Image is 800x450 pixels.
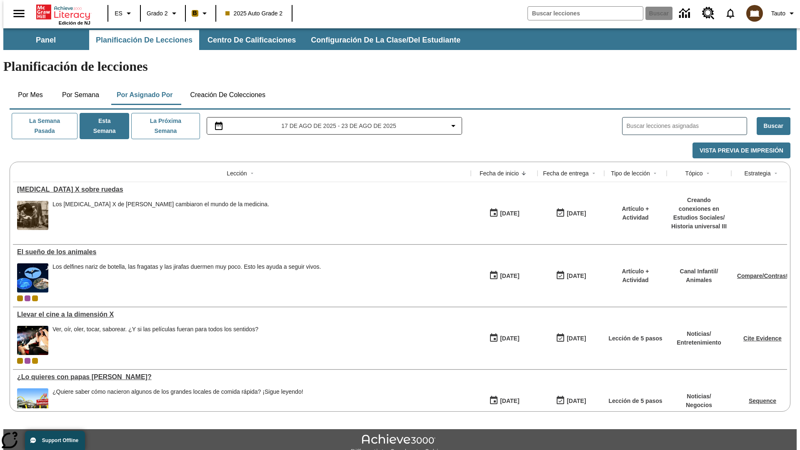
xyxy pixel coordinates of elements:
button: 08/20/25: Último día en que podrá accederse la lección [553,205,589,221]
button: 08/20/25: Primer día en que estuvo disponible la lección [486,205,522,221]
button: Por asignado por [110,85,180,105]
div: ¿Lo quieres con papas fritas? [17,373,467,381]
div: Lección [227,169,247,177]
div: Los [MEDICAL_DATA] X de [PERSON_NAME] cambiaron el mundo de la medicina. [52,201,269,208]
div: New 2025 class [32,295,38,301]
input: Buscar campo [528,7,643,20]
span: 17 de ago de 2025 - 23 de ago de 2025 [281,122,396,130]
a: ¿Lo quieres con papas fritas?, Lecciones [17,373,467,381]
button: Escoja un nuevo avatar [741,2,768,24]
button: Planificación de lecciones [89,30,199,50]
button: Configuración de la clase/del estudiante [304,30,467,50]
div: Los delfines nariz de botella, las fragatas y las jirafas duermen muy poco. Esto les ayuda a segu... [52,263,321,292]
button: La semana pasada [12,113,77,139]
span: Grado 2 [147,9,168,18]
button: Por mes [10,85,51,105]
p: Noticias / [686,392,712,401]
span: ES [115,9,122,18]
p: Historia universal III [671,222,727,231]
button: Sort [771,168,781,178]
button: Lenguaje: ES, Selecciona un idioma [111,6,137,21]
div: OL 2025 Auto Grade 3 [25,358,30,364]
div: New 2025 class [32,358,38,364]
div: [DATE] [567,271,586,281]
button: 07/03/26: Último día en que podrá accederse la lección [553,393,589,409]
div: Tipo de lección [611,169,650,177]
a: El sueño de los animales, Lecciones [17,248,467,256]
button: Support Offline [25,431,85,450]
p: Lección de 5 pasos [608,397,662,405]
div: OL 2025 Auto Grade 3 [25,295,30,301]
div: [DATE] [500,208,519,219]
span: B [193,8,197,18]
button: La próxima semana [131,113,200,139]
button: Sort [247,168,257,178]
a: Llevar el cine a la dimensión X, Lecciones [17,311,467,318]
div: [DATE] [567,333,586,344]
div: Subbarra de navegación [3,28,797,50]
img: Uno de los primeros locales de McDonald's, con el icónico letrero rojo y los arcos amarillos. [17,388,48,417]
div: El sueño de los animales [17,248,467,256]
div: Los rayos X de Marie Curie cambiaron el mundo de la medicina. [52,201,269,230]
button: Abrir el menú lateral [7,1,31,26]
div: Clase actual [17,358,23,364]
button: Centro de calificaciones [201,30,302,50]
div: [DATE] [567,396,586,406]
button: Sort [703,168,713,178]
p: Animales [680,276,718,285]
button: 08/18/25: Último día en que podrá accederse la lección [553,268,589,284]
div: Los delfines nariz de botella, las fragatas y las jirafas duermen muy poco. Esto les ayuda a segu... [52,263,321,270]
button: Perfil/Configuración [768,6,800,21]
div: [DATE] [567,208,586,219]
div: Ver, oír, oler, tocar, saborear. ¿Y si las películas fueran para todos los sentidos? [52,326,258,333]
p: Negocios [686,401,712,410]
div: ¿Quiere saber cómo nacieron algunos de los grandes locales de comida rápida? ¡Sigue leyendo! [52,388,303,417]
a: Centro de información [674,2,697,25]
img: Foto en blanco y negro de dos personas uniformadas colocando a un hombre en una máquina de rayos ... [17,201,48,230]
p: Canal Infantil / [680,267,718,276]
span: Edición de NJ [59,20,90,25]
p: Lección de 5 pasos [608,334,662,343]
div: Fecha de inicio [480,169,519,177]
button: Vista previa de impresión [692,142,790,159]
button: Sort [519,168,529,178]
button: 08/18/25: Primer día en que estuvo disponible la lección [486,268,522,284]
p: Artículo + Actividad [608,267,662,285]
button: 07/26/25: Primer día en que estuvo disponible la lección [486,393,522,409]
span: Clase actual [17,295,23,301]
button: Creación de colecciones [183,85,272,105]
div: Llevar el cine a la dimensión X [17,311,467,318]
button: Grado: Grado 2, Elige un grado [143,6,182,21]
a: Compare/Contrast [737,272,788,279]
div: [DATE] [500,271,519,281]
h1: Planificación de lecciones [3,59,797,74]
button: 08/24/25: Último día en que podrá accederse la lección [553,330,589,346]
button: Boost El color de la clase es anaranjado claro. Cambiar el color de la clase. [188,6,213,21]
div: Estrategia [744,169,770,177]
p: Noticias / [677,330,721,338]
a: Notificaciones [720,2,741,24]
span: Support Offline [42,437,78,443]
div: Tópico [685,169,702,177]
img: El panel situado frente a los asientos rocía con agua nebulizada al feliz público en un cine equi... [17,326,48,355]
p: Entretenimiento [677,338,721,347]
div: Ver, oír, oler, tocar, saborear. ¿Y si las películas fueran para todos los sentidos? [52,326,258,355]
button: Esta semana [80,113,129,139]
p: Artículo + Actividad [608,205,662,222]
a: Portada [36,4,90,20]
a: Rayos X sobre ruedas, Lecciones [17,186,467,193]
span: Tauto [771,9,785,18]
a: Cite Evidence [743,335,782,342]
div: Rayos X sobre ruedas [17,186,467,193]
p: Creando conexiones en Estudios Sociales / [671,196,727,222]
svg: Collapse Date Range Filter [448,121,458,131]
